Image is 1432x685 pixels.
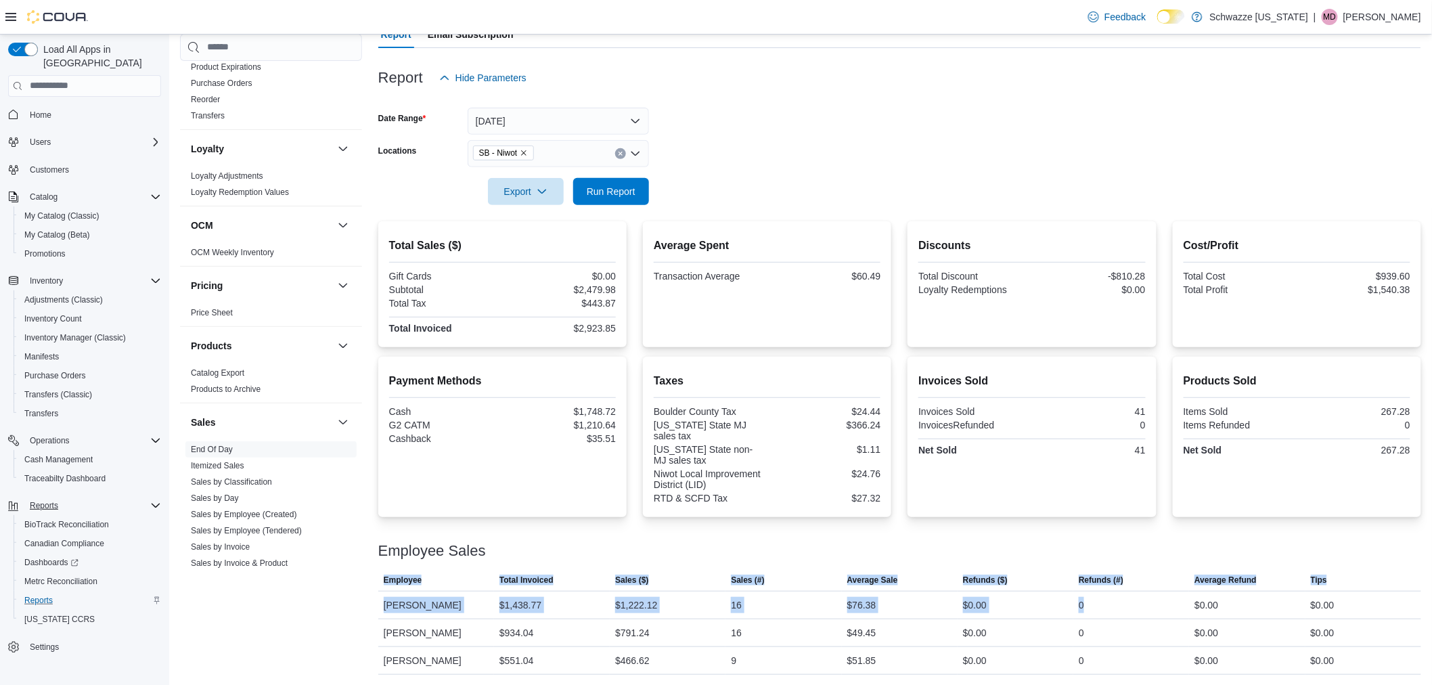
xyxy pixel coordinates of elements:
[191,308,233,317] a: Price Sheet
[191,542,250,552] span: Sales by Invoice
[191,339,232,353] h3: Products
[14,534,166,553] button: Canadian Compliance
[770,468,881,479] div: $24.76
[24,313,82,324] span: Inventory Count
[19,227,161,243] span: My Catalog (Beta)
[19,516,114,533] a: BioTrack Reconciliation
[24,433,161,449] span: Operations
[770,444,881,455] div: $1.11
[14,515,166,534] button: BioTrack Reconciliation
[1299,284,1410,295] div: $1,540.38
[191,416,216,429] h3: Sales
[1194,653,1218,669] div: $0.00
[3,133,166,152] button: Users
[19,535,161,552] span: Canadian Compliance
[14,572,166,591] button: Metrc Reconciliation
[191,95,220,104] a: Reorder
[615,653,650,669] div: $466.62
[19,208,161,224] span: My Catalog (Classic)
[505,271,616,282] div: $0.00
[19,311,161,327] span: Inventory Count
[1184,284,1295,295] div: Total Profit
[14,366,166,385] button: Purchase Orders
[19,386,161,403] span: Transfers (Classic)
[731,575,764,585] span: Sales (#)
[1194,597,1218,613] div: $0.00
[1184,420,1295,430] div: Items Refunded
[14,328,166,347] button: Inventory Manager (Classic)
[180,305,362,326] div: Pricing
[1311,597,1335,613] div: $0.00
[191,416,332,429] button: Sales
[19,349,161,365] span: Manifests
[918,373,1145,389] h2: Invoices Sold
[615,625,650,641] div: $791.24
[3,105,166,125] button: Home
[847,575,898,585] span: Average Sale
[14,553,166,572] a: Dashboards
[24,134,161,150] span: Users
[389,420,500,430] div: G2 CATM
[378,647,494,674] div: [PERSON_NAME]
[3,160,166,179] button: Customers
[19,405,161,422] span: Transfers
[180,365,362,403] div: Products
[455,71,527,85] span: Hide Parameters
[505,433,616,444] div: $35.51
[499,653,534,669] div: $551.04
[1322,9,1338,25] div: Matthew Dupuis
[24,576,97,587] span: Metrc Reconciliation
[19,592,58,609] a: Reports
[191,493,239,503] a: Sales by Day
[191,558,288,568] a: Sales by Invoice & Product
[14,347,166,366] button: Manifests
[770,406,881,417] div: $24.44
[1104,10,1146,24] span: Feedback
[30,110,51,120] span: Home
[19,451,98,468] a: Cash Management
[19,246,161,262] span: Promotions
[496,178,556,205] span: Export
[1299,445,1410,456] div: 267.28
[191,510,297,519] a: Sales by Employee (Created)
[1194,575,1257,585] span: Average Refund
[19,611,161,627] span: Washington CCRS
[1157,9,1186,24] input: Dark Mode
[19,246,71,262] a: Promotions
[918,271,1029,282] div: Total Discount
[191,79,252,88] a: Purchase Orders
[19,386,97,403] a: Transfers (Classic)
[847,625,876,641] div: $49.45
[1343,9,1421,25] p: [PERSON_NAME]
[191,142,224,156] h3: Loyalty
[335,338,351,354] button: Products
[24,498,161,514] span: Reports
[378,543,486,559] h3: Employee Sales
[19,535,110,552] a: Canadian Compliance
[19,451,161,468] span: Cash Management
[191,187,289,198] span: Loyalty Redemption Values
[19,330,161,346] span: Inventory Manager (Classic)
[654,271,765,282] div: Transaction Average
[19,573,103,590] a: Metrc Reconciliation
[14,225,166,244] button: My Catalog (Beta)
[963,575,1008,585] span: Refunds ($)
[918,238,1145,254] h2: Discounts
[24,161,161,178] span: Customers
[1035,284,1146,295] div: $0.00
[3,187,166,206] button: Catalog
[191,525,302,536] span: Sales by Employee (Tendered)
[24,189,161,205] span: Catalog
[180,168,362,206] div: Loyalty
[24,595,53,606] span: Reports
[19,611,100,627] a: [US_STATE] CCRS
[24,498,64,514] button: Reports
[24,433,75,449] button: Operations
[847,653,876,669] div: $51.85
[191,526,302,535] a: Sales by Employee (Tendered)
[1079,575,1123,585] span: Refunds (#)
[378,592,494,619] div: [PERSON_NAME]
[24,351,59,362] span: Manifests
[654,238,880,254] h2: Average Spent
